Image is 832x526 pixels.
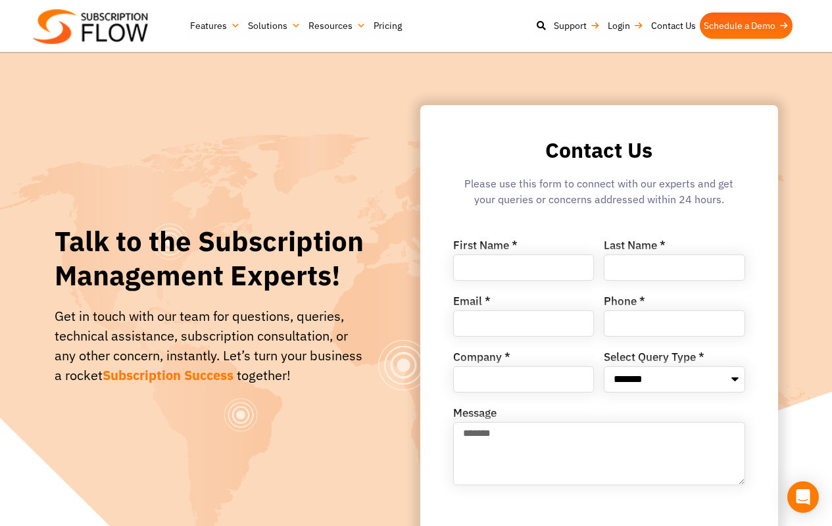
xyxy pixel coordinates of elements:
img: Subscriptionflow [33,9,148,44]
a: Schedule a Demo [700,12,793,39]
h1: Talk to the Subscription Management Experts! [55,224,371,293]
div: Get in touch with our team for questions, queries, technical assistance, subscription consultatio... [55,306,371,385]
label: Message [453,408,497,422]
h2: Contact Us [453,138,745,162]
label: Email * [453,296,491,310]
a: Contact Us [647,12,700,39]
div: Open Intercom Messenger [787,481,819,513]
label: Select Query Type * [604,352,704,366]
a: Pricing [370,12,406,39]
a: Features [186,12,244,39]
div: Please use this form to connect with our experts and get your queries or concerns addressed withi... [453,176,745,214]
label: Phone * [604,296,645,310]
label: Last Name * [604,240,666,254]
a: Resources [305,12,370,39]
a: Login [604,12,647,39]
label: Company * [453,352,510,366]
span: Subscription Success [103,366,233,384]
a: Support [550,12,604,39]
label: First Name * [453,240,518,254]
a: Solutions [244,12,305,39]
